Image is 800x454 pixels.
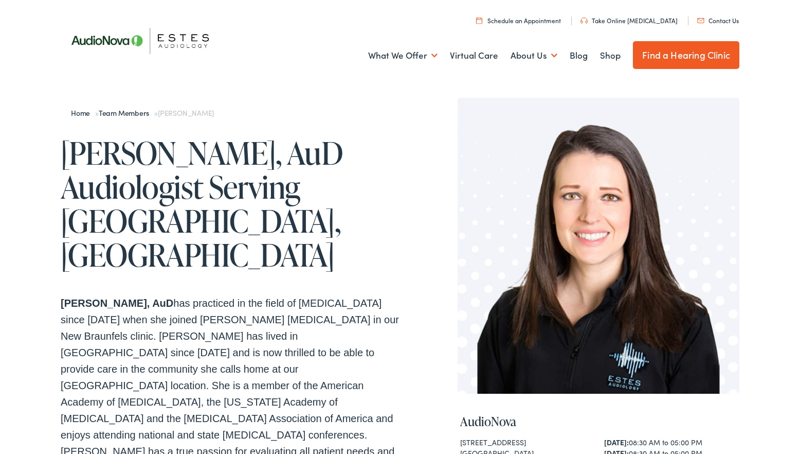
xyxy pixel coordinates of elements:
a: Take Online [MEDICAL_DATA] [580,16,678,25]
h4: AudioNova [460,414,737,429]
a: About Us [511,37,557,75]
a: What We Offer [368,37,438,75]
h1: [PERSON_NAME], AuD Audiologist Serving [GEOGRAPHIC_DATA], [GEOGRAPHIC_DATA] [61,136,400,272]
a: Blog [570,37,588,75]
a: Contact Us [697,16,739,25]
img: utility icon [697,18,704,23]
a: Virtual Care [450,37,498,75]
a: Home [71,108,95,118]
a: Schedule an Appointment [476,16,561,25]
span: » » [71,108,214,118]
span: [PERSON_NAME] [158,108,214,118]
img: utility icon [580,18,588,24]
a: Team Members [99,108,154,118]
a: Find a Hearing Clinic [633,41,739,69]
strong: [PERSON_NAME], AuD [61,298,173,309]
div: [STREET_ADDRESS] [460,437,593,448]
a: Shop [600,37,621,75]
img: utility icon [476,17,482,24]
strong: [DATE]: [604,437,629,447]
